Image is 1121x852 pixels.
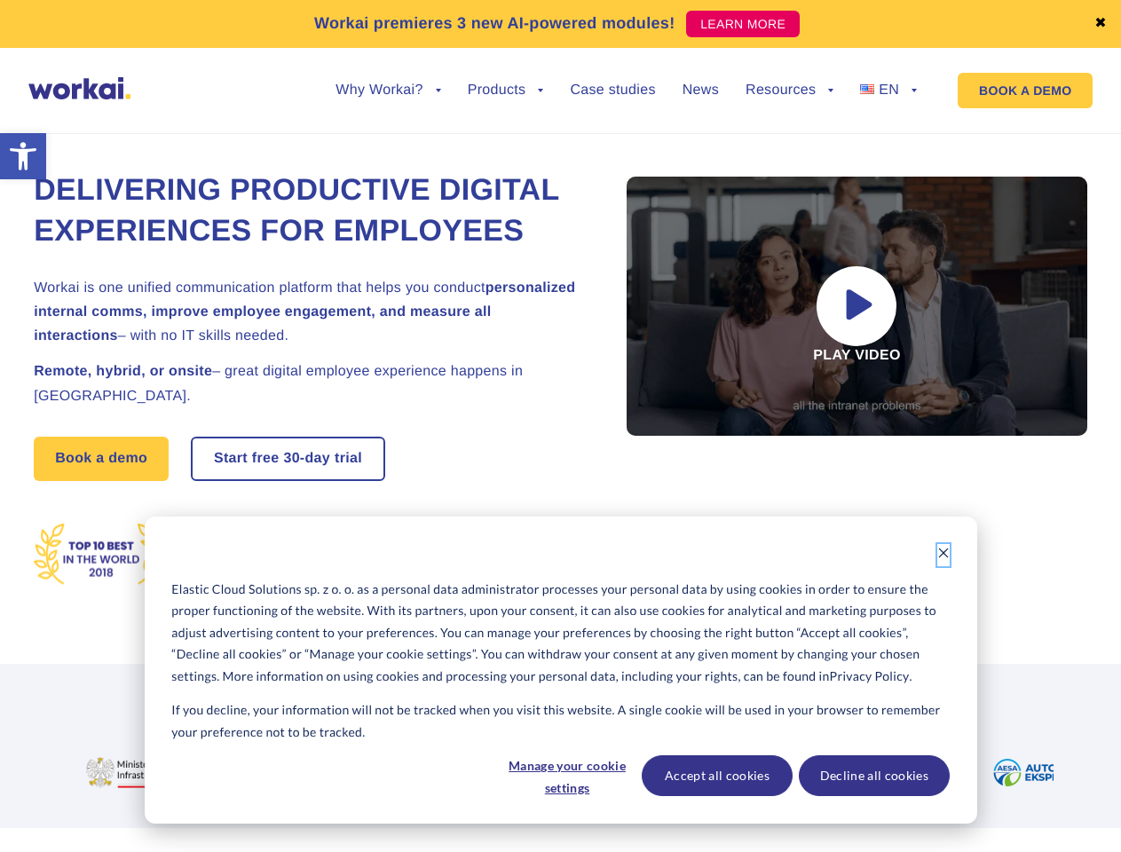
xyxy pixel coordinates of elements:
a: Privacy Policy [830,666,910,688]
a: Products [468,83,544,98]
button: Dismiss cookie banner [937,544,950,566]
a: Why Workai? [336,83,440,98]
strong: personalized internal comms, improve employee engagement, and measure all interactions [34,280,575,343]
button: Manage your cookie settings [499,755,635,796]
a: LEARN MORE [686,11,800,37]
a: News [683,83,719,98]
p: Workai premieres 3 new AI-powered modules! [314,12,675,35]
a: Resources [746,83,833,98]
p: Elastic Cloud Solutions sp. z o. o. as a personal data administrator processes your personal data... [171,579,949,688]
i: 30-day [283,452,330,466]
h2: More than 100 fast-growing enterprises trust Workai [68,704,1054,725]
div: Play video [627,177,1087,436]
div: Cookie banner [145,517,977,824]
strong: Remote, hybrid, or onsite [34,364,212,379]
h2: – great digital employee experience happens in [GEOGRAPHIC_DATA]. [34,359,584,407]
h2: Workai is one unified communication platform that helps you conduct – with no IT skills needed. [34,276,584,349]
h1: Delivering Productive Digital Experiences for Employees [34,170,584,252]
a: Book a demo [34,437,169,481]
p: If you decline, your information will not be tracked when you visit this website. A single cookie... [171,699,949,743]
span: EN [879,83,899,98]
button: Decline all cookies [799,755,950,796]
a: Start free30-daytrial [193,438,383,479]
a: Case studies [570,83,655,98]
button: Accept all cookies [642,755,793,796]
a: BOOK A DEMO [958,73,1093,108]
a: ✖ [1094,17,1107,31]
